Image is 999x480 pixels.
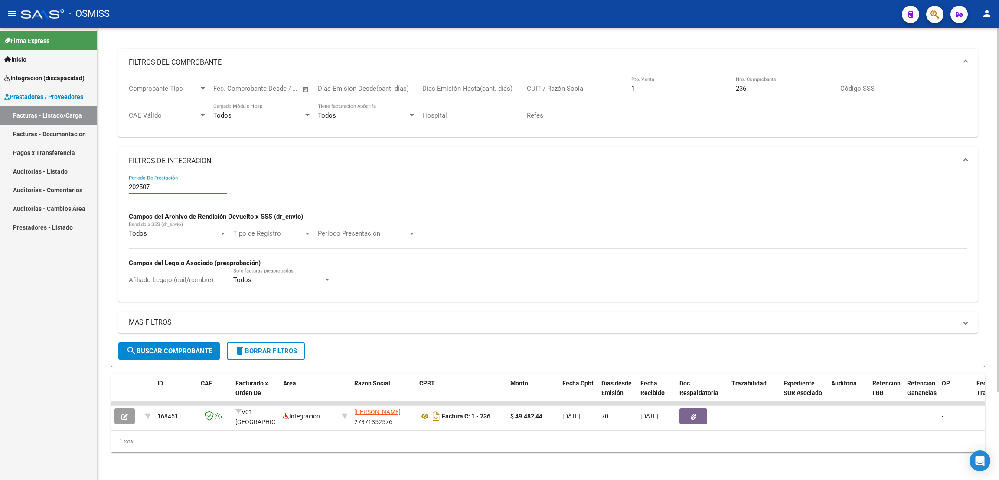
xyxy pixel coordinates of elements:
[828,374,869,412] datatable-header-cell: Auditoria
[197,374,232,412] datatable-header-cell: CAE
[970,450,990,471] div: Open Intercom Messenger
[431,409,442,423] i: Descargar documento
[562,380,594,387] span: Fecha Cpbt
[872,380,901,397] span: Retencion IIBB
[235,380,268,397] span: Facturado x Orden De
[129,213,303,220] strong: Campos del Archivo de Rendición Devuelto x SSS (dr_envio)
[129,259,261,267] strong: Campos del Legajo Asociado (preaprobación)
[129,58,957,67] mat-panel-title: FILTROS DEL COMPROBANTE
[301,84,311,94] button: Open calendar
[280,374,338,412] datatable-header-cell: Area
[640,413,658,420] span: [DATE]
[283,413,320,420] span: Integración
[201,380,212,387] span: CAE
[118,175,978,301] div: FILTROS DE INTEGRACION
[784,380,822,397] span: Expediente SUR Asociado
[126,347,212,355] span: Buscar Comprobante
[154,374,197,412] datatable-header-cell: ID
[601,380,632,397] span: Días desde Emisión
[129,85,199,92] span: Comprobante Tipo
[728,374,780,412] datatable-header-cell: Trazabilidad
[129,112,199,119] span: CAE Válido
[510,380,528,387] span: Monto
[69,4,110,23] span: - OSMISS
[213,85,248,92] input: Fecha inicio
[416,374,507,412] datatable-header-cell: CPBT
[601,413,608,420] span: 70
[780,374,828,412] datatable-header-cell: Expediente SUR Asociado
[233,230,304,237] span: Tipo de Registro
[232,374,280,412] datatable-header-cell: Facturado x Orden De
[598,374,637,412] datatable-header-cell: Días desde Emisión
[507,374,559,412] datatable-header-cell: Monto
[7,8,17,19] mat-icon: menu
[679,380,718,397] span: Doc Respaldatoria
[4,73,85,83] span: Integración (discapacidad)
[318,112,336,119] span: Todos
[942,380,950,387] span: OP
[510,413,542,420] strong: $ 49.482,44
[982,8,992,19] mat-icon: person
[351,374,416,412] datatable-header-cell: Razón Social
[907,380,937,397] span: Retención Ganancias
[559,374,598,412] datatable-header-cell: Fecha Cpbt
[904,374,938,412] datatable-header-cell: Retención Ganancias
[869,374,904,412] datatable-header-cell: Retencion IIBB
[118,312,978,333] mat-expansion-panel-header: MAS FILTROS
[126,345,137,356] mat-icon: search
[4,36,49,46] span: Firma Express
[354,407,412,425] div: 27371352576
[942,413,943,420] span: -
[118,147,978,175] mat-expansion-panel-header: FILTROS DE INTEGRACION
[129,318,957,327] mat-panel-title: MAS FILTROS
[129,230,147,237] span: Todos
[731,380,767,387] span: Trazabilidad
[256,85,298,92] input: Fecha fin
[831,380,857,387] span: Auditoria
[235,345,245,356] mat-icon: delete
[157,413,178,420] span: 168451
[213,112,232,119] span: Todos
[938,374,973,412] datatable-header-cell: OP
[283,380,296,387] span: Area
[637,374,676,412] datatable-header-cell: Fecha Recibido
[235,347,297,355] span: Borrar Filtros
[4,55,26,64] span: Inicio
[118,49,978,76] mat-expansion-panel-header: FILTROS DEL COMPROBANTE
[419,380,435,387] span: CPBT
[233,276,251,284] span: Todos
[227,342,305,360] button: Borrar Filtros
[157,380,163,387] span: ID
[118,342,220,360] button: Buscar Comprobante
[111,431,985,452] div: 1 total
[118,76,978,137] div: FILTROS DEL COMPROBANTE
[129,156,957,166] mat-panel-title: FILTROS DE INTEGRACION
[354,408,401,415] span: [PERSON_NAME]
[354,380,390,387] span: Razón Social
[4,92,83,102] span: Prestadores / Proveedores
[562,413,580,420] span: [DATE]
[640,380,665,397] span: Fecha Recibido
[442,413,490,420] strong: Factura C: 1 - 236
[676,374,728,412] datatable-header-cell: Doc Respaldatoria
[318,230,408,237] span: Período Presentación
